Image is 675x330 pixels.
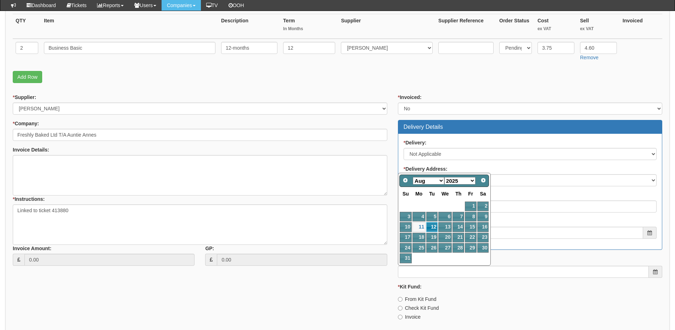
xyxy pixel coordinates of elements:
a: 12 [426,222,438,232]
span: Next [480,177,486,183]
a: 18 [412,233,426,242]
input: From Kit Fund [398,297,403,302]
a: 7 [452,212,464,221]
label: Invoiced: [398,94,422,101]
label: GP: [205,245,214,252]
a: 30 [477,243,489,253]
a: 15 [465,222,476,232]
th: Order Status [496,14,535,39]
a: 26 [426,243,438,253]
a: 28 [452,243,464,253]
small: ex VAT [538,26,574,32]
a: 17 [400,233,412,242]
a: 25 [412,243,426,253]
small: In Months [283,26,335,32]
a: 4 [412,212,426,221]
th: QTY [13,14,41,39]
a: Remove [580,55,598,60]
a: Prev [400,176,410,186]
th: Term [280,14,338,39]
label: Delivery Address: [404,165,448,172]
label: From Kit Fund [398,296,437,303]
th: Sell [577,14,620,39]
label: Supplier: [13,94,36,101]
label: Invoice [398,313,421,320]
label: Invoice Amount: [13,245,51,252]
h3: Delivery Details [404,124,657,130]
a: 9 [477,212,489,221]
a: Add Row [13,71,42,83]
a: 23 [477,233,489,242]
span: Monday [415,191,422,197]
span: Saturday [480,191,486,197]
span: Prev [403,177,408,183]
small: ex VAT [580,26,617,32]
span: Wednesday [441,191,449,197]
a: 19 [426,233,438,242]
a: 1 [465,202,476,211]
label: Delivery: [404,139,427,146]
span: Tuesday [429,191,435,197]
a: 16 [477,222,489,232]
label: Invoice Details: [13,146,49,153]
span: Friday [468,191,473,197]
a: 8 [465,212,476,221]
th: Description [218,14,280,39]
a: 13 [438,222,452,232]
a: 20 [438,233,452,242]
a: 29 [465,243,476,253]
th: Supplier Reference [435,14,496,39]
a: 21 [452,233,464,242]
a: 2 [477,202,489,211]
input: Check Kit Fund [398,306,403,310]
th: Item [41,14,218,39]
input: Invoice [398,315,403,319]
a: 10 [400,222,412,232]
a: 6 [438,212,452,221]
label: Company: [13,120,39,127]
label: Instructions: [13,196,45,203]
span: Sunday [403,191,409,197]
span: Thursday [455,191,461,197]
a: 14 [452,222,464,232]
a: Next [478,176,488,186]
th: Supplier [338,14,435,39]
a: 11 [412,222,426,232]
a: 22 [465,233,476,242]
a: 5 [426,212,438,221]
th: Invoiced [620,14,662,39]
a: 24 [400,243,412,253]
label: Check Kit Fund [398,304,439,312]
a: 31 [400,253,412,263]
a: 27 [438,243,452,253]
a: 3 [400,212,412,221]
label: Kit Fund: [398,283,422,290]
th: Cost [535,14,577,39]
